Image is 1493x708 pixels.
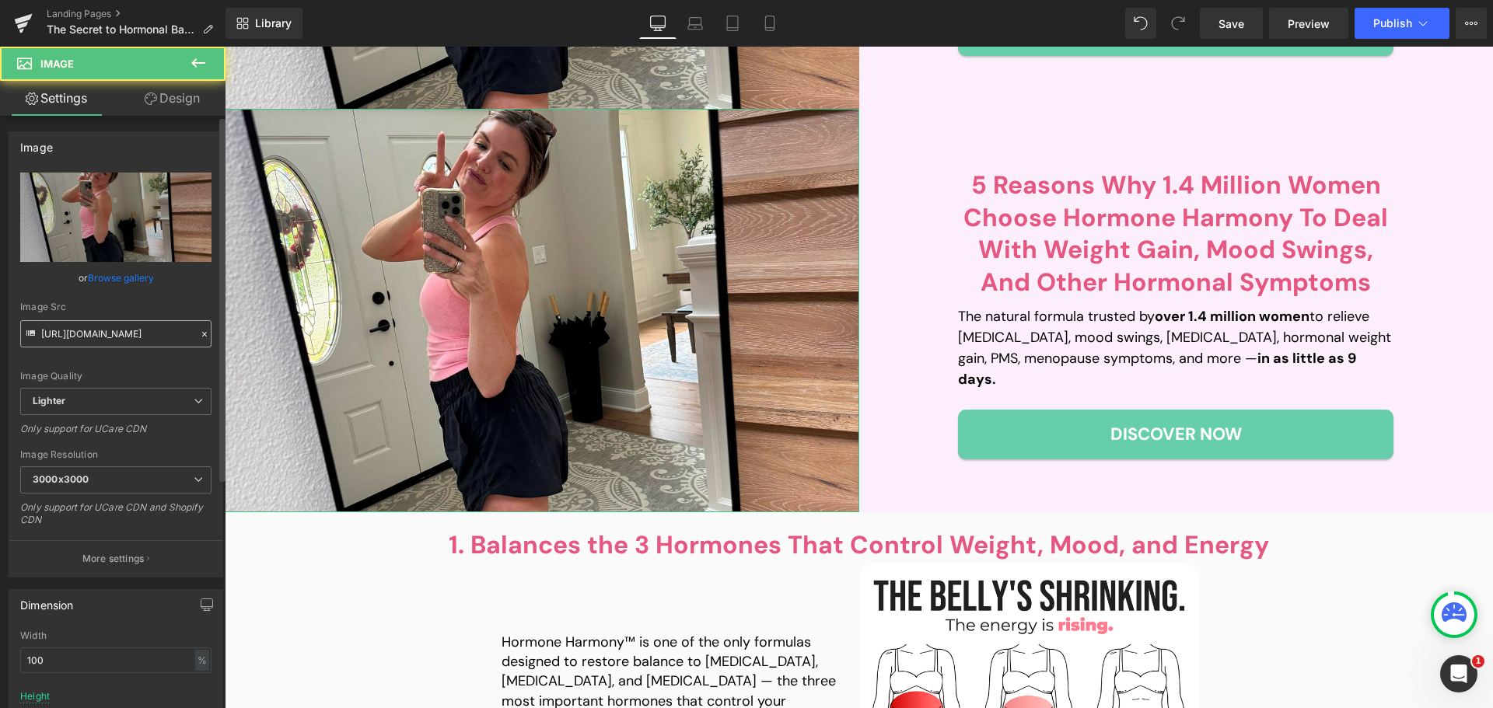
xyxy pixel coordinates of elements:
input: Link [20,320,212,347]
div: Width [20,630,212,641]
p: More settings [82,552,145,566]
div: % [195,650,209,671]
a: Design [116,81,229,116]
span: The Secret to Hormonal Balance for Women [47,23,196,36]
iframe: Intercom live chat [1440,655,1477,692]
a: New Library [226,8,302,39]
div: Image [20,132,53,154]
span: Discover Now [886,374,1017,402]
div: or [20,270,212,286]
b: 5 Reasons Why 1.4 Million Women Choose Hormone Harmony To Deal With Weight Gain, Mood Swings, And... [739,122,1163,252]
button: More [1456,8,1487,39]
p: The natural formula trusted by to relieve [MEDICAL_DATA], mood swings, [MEDICAL_DATA], hormonal w... [733,260,1169,344]
button: More settings [9,540,222,577]
div: Dimension [20,590,74,612]
b: 3000x3000 [33,473,89,485]
h2: 1. Balances the 3 Hormones That Control Weight, Mood, and Energy [168,481,1101,516]
a: Landing Pages [47,8,226,20]
span: Image [40,58,74,70]
a: Laptop [677,8,714,39]
a: Discover Now [733,363,1169,413]
a: Preview [1269,8,1348,39]
span: Publish [1373,17,1412,30]
div: Only support for UCare CDN and Shopify CDN [20,501,212,536]
button: Undo [1125,8,1156,39]
a: Tablet [714,8,751,39]
input: auto [20,647,212,673]
div: Image Resolution [20,449,212,460]
button: Redo [1163,8,1194,39]
strong: over 1.4 million women [930,260,1085,279]
a: Browse gallery [88,264,154,291]
button: Publish [1355,8,1449,39]
div: Only support for UCare CDN [20,423,212,445]
span: Library [255,16,292,30]
div: Height [20,691,50,702]
a: Mobile [751,8,788,39]
div: Image Quality [20,371,212,382]
b: Lighter [33,395,65,406]
div: Image Src [20,302,212,312]
a: Desktop [639,8,677,39]
span: 1 [1472,655,1484,668]
span: Preview [1288,16,1330,32]
p: Hormone Harmony™ is one of the only formulas designed to restore balance to [MEDICAL_DATA], [MEDI... [277,586,611,684]
span: Save [1219,16,1244,32]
